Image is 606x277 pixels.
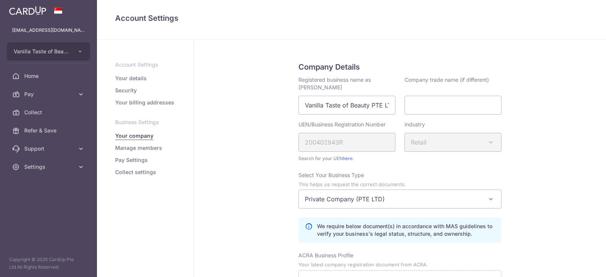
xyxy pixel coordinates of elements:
a: Your details [115,75,147,82]
p: Business Settings [115,118,175,126]
label: Industry [405,121,425,128]
h4: Account Settings [115,12,588,24]
span: Pay [24,90,74,98]
h5: Company Details [298,61,501,73]
a: Collect settings [115,168,156,176]
span: Retail [405,133,501,152]
span: Private Company (PTE LTD) [299,190,501,208]
label: Company trade name (if different) [405,76,489,84]
button: Vanilla Taste of Beauty PTE LTD [7,42,90,61]
iframe: Opens a widget where you can find more information [558,254,598,273]
small: Your latest company registration document from ACRA. [298,262,428,268]
label: Select Your Business Type [298,171,364,179]
label: ACRA Business Profile [298,252,353,259]
span: Private Company (PTE LTD) [298,190,501,209]
label: Registered business name as [PERSON_NAME] [298,76,395,91]
span: Retail [405,133,501,151]
a: Manage members [115,144,162,152]
label: UEN/Business Registration Number [298,121,386,128]
small: This helps us request the correct documents. [298,182,406,187]
span: Collect [24,109,74,116]
img: CardUp [9,6,46,15]
span: Home [24,72,74,80]
p: Account Settings [115,61,175,68]
span: Support [24,145,74,153]
p: [EMAIL_ADDRESS][DOMAIN_NAME] [12,26,85,34]
a: here [343,156,353,161]
a: Security [115,87,137,94]
a: Your company [115,132,153,140]
p: We require below document(s) in accordance with MAS guidelines to verify your business's legal st... [317,223,495,238]
span: Settings [24,163,74,171]
a: Your billing addresses [115,99,174,106]
span: Search for your UEN . [298,155,395,162]
span: Vanilla Taste of Beauty PTE LTD [14,48,70,55]
span: Refer & Save [24,127,74,134]
a: Pay Settings [115,156,148,164]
